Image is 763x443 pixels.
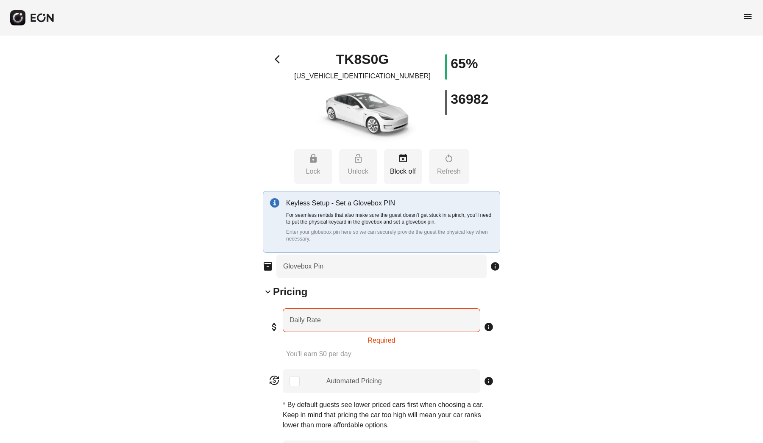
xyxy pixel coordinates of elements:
[294,71,431,81] p: [US_VEHICLE_IDENTIFICATION_NUMBER]
[490,261,500,271] span: info
[743,11,753,22] span: menu
[263,261,273,271] span: inventory_2
[269,322,279,332] span: attach_money
[384,149,422,184] button: Block off
[283,332,480,346] div: Required
[275,54,285,64] span: arrow_back_ios
[398,153,408,163] span: event_busy
[484,322,494,332] span: info
[273,285,307,299] h2: Pricing
[326,376,382,386] div: Automated Pricing
[484,376,494,386] span: info
[263,287,273,297] span: keyboard_arrow_down
[451,94,488,104] h1: 36982
[336,54,389,64] h1: TK8S0G
[286,349,494,359] p: You'll earn $0 per day
[388,166,418,177] p: Block off
[286,198,493,208] p: Keyless Setup - Set a Glovebox PIN
[451,58,478,69] h1: 65%
[269,375,279,385] span: currency_exchange
[270,198,279,208] img: info
[283,400,494,430] p: * By default guests see lower priced cars first when choosing a car. Keep in mind that pricing th...
[283,261,323,271] label: Glovebox Pin
[286,229,493,242] p: Enter your globebox pin here so we can securely provide the guest the physical key when necessary.
[290,315,321,325] label: Daily Rate
[286,212,493,225] p: For seamless rentals that also make sure the guest doesn’t get stuck in a pinch, you’ll need to p...
[303,85,422,144] img: car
